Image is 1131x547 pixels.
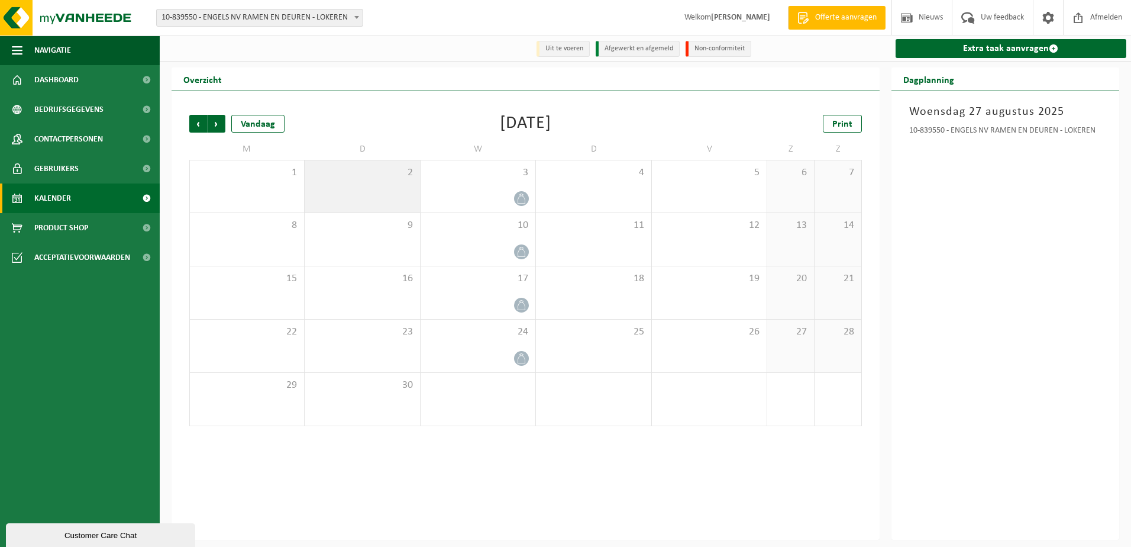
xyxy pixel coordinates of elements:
[311,219,413,232] span: 9
[820,166,855,179] span: 7
[196,379,298,392] span: 29
[767,139,815,160] td: Z
[596,41,680,57] li: Afgewerkt en afgemeld
[34,243,130,272] span: Acceptatievoorwaarden
[208,115,225,133] span: Volgende
[426,326,529,339] span: 24
[896,39,1127,58] a: Extra taak aanvragen
[305,139,420,160] td: D
[536,139,651,160] td: D
[426,166,529,179] span: 3
[426,272,529,285] span: 17
[820,219,855,232] span: 14
[812,12,880,24] span: Offerte aanvragen
[34,36,71,65] span: Navigatie
[909,103,1102,121] h3: Woensdag 27 augustus 2025
[788,6,886,30] a: Offerte aanvragen
[542,166,645,179] span: 4
[658,219,761,232] span: 12
[196,272,298,285] span: 15
[542,219,645,232] span: 11
[34,184,71,213] span: Kalender
[820,326,855,339] span: 28
[172,67,234,91] h2: Overzicht
[34,95,104,124] span: Bedrijfsgegevens
[652,139,767,160] td: V
[157,9,363,26] span: 10-839550 - ENGELS NV RAMEN EN DEUREN - LOKEREN
[823,115,862,133] a: Print
[231,115,285,133] div: Vandaag
[542,272,645,285] span: 18
[311,326,413,339] span: 23
[34,124,103,154] span: Contactpersonen
[773,166,808,179] span: 6
[537,41,590,57] li: Uit te voeren
[311,166,413,179] span: 2
[891,67,966,91] h2: Dagplanning
[196,326,298,339] span: 22
[421,139,536,160] td: W
[196,166,298,179] span: 1
[658,326,761,339] span: 26
[189,139,305,160] td: M
[815,139,862,160] td: Z
[34,213,88,243] span: Product Shop
[6,521,198,547] iframe: chat widget
[189,115,207,133] span: Vorige
[773,272,808,285] span: 20
[686,41,751,57] li: Non-conformiteit
[34,65,79,95] span: Dashboard
[832,120,852,129] span: Print
[820,272,855,285] span: 21
[658,272,761,285] span: 19
[34,154,79,184] span: Gebruikers
[311,272,413,285] span: 16
[909,127,1102,139] div: 10-839550 - ENGELS NV RAMEN EN DEUREN - LOKEREN
[773,326,808,339] span: 27
[426,219,529,232] span: 10
[711,13,770,22] strong: [PERSON_NAME]
[773,219,808,232] span: 13
[311,379,413,392] span: 30
[156,9,363,27] span: 10-839550 - ENGELS NV RAMEN EN DEUREN - LOKEREN
[500,115,551,133] div: [DATE]
[196,219,298,232] span: 8
[658,166,761,179] span: 5
[542,326,645,339] span: 25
